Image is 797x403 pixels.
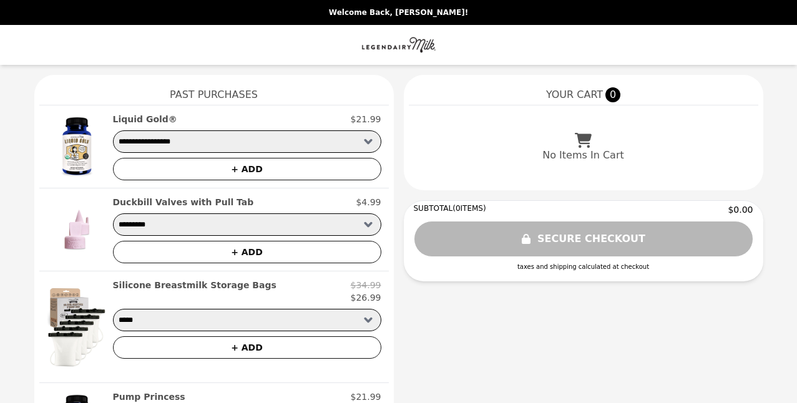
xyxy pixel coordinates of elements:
[113,279,276,291] h2: Silicone Breastmilk Storage Bags
[605,87,620,102] span: 0
[351,291,381,304] p: $26.99
[113,158,381,180] button: + ADD
[113,113,177,125] h2: Liquid Gold®
[113,391,185,403] h2: Pump Princess
[351,391,381,403] p: $21.99
[452,204,486,213] span: ( 0 ITEMS)
[728,203,753,216] span: $0.00
[113,241,381,263] button: + ADD
[414,262,753,271] div: taxes and shipping calculated at checkout
[414,204,453,213] span: SUBTOTAL
[361,32,436,57] img: Brand Logo
[7,7,790,17] p: Welcome Back, [PERSON_NAME]!
[351,279,381,291] p: $34.99
[113,130,381,153] select: Select a product variant
[113,213,381,236] select: Select a product variant
[113,196,254,208] h2: Duckbill Valves with Pull Tab
[542,148,623,163] p: No Items In Cart
[546,87,603,102] span: YOUR CART
[351,113,381,125] p: $21.99
[113,309,381,331] select: Select a product variant
[47,279,107,375] img: Silicone Breastmilk Storage Bags
[39,75,389,105] h1: Past Purchases
[356,196,381,208] p: $4.99
[47,196,107,263] img: Duckbill Valves with Pull Tab
[47,113,107,180] img: Liquid Gold®
[113,336,381,359] button: + ADD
